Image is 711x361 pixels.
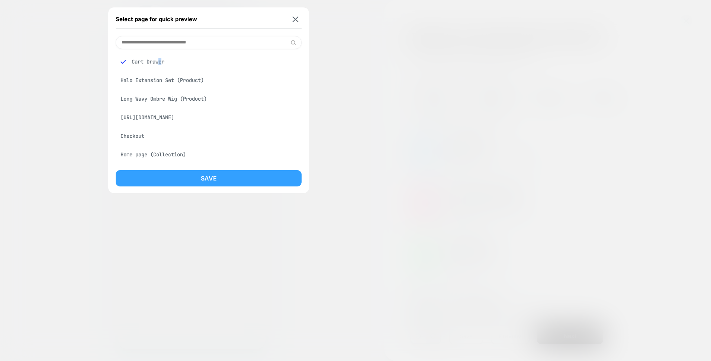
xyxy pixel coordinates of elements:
button: Save [116,170,302,186]
span: Select page for quick preview [116,16,197,23]
div: Checkout [116,129,302,143]
div: Home page (Collection) [116,147,302,162]
div: Halo Extension Set (Product) [116,73,302,87]
img: edit [290,40,296,45]
div: [URL][DOMAIN_NAME] [116,110,302,124]
div: Long Wavy Ombre Wig (Product) [116,92,302,106]
img: blue checkmark [120,59,126,65]
div: Cart Drawer [116,55,302,69]
img: close [293,16,299,22]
